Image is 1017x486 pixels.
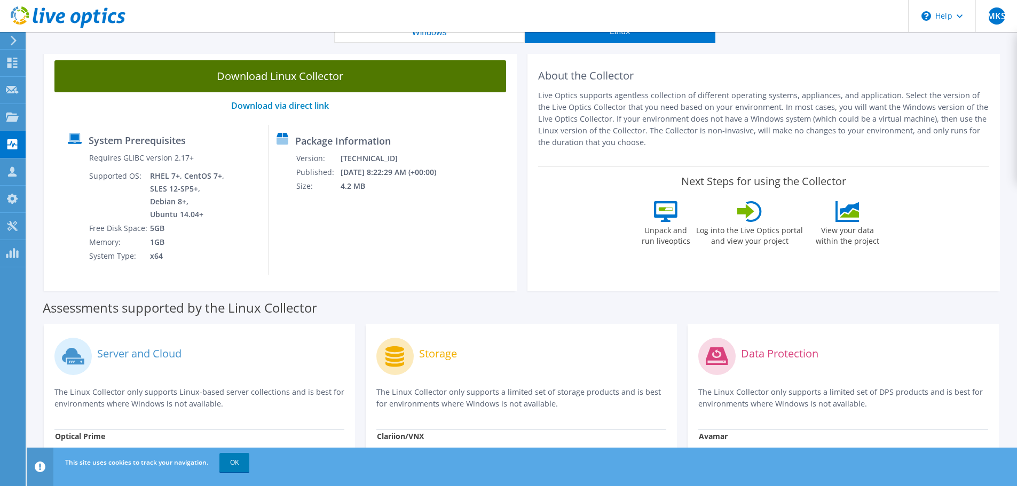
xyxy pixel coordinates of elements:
[54,60,506,92] a: Download Linux Collector
[296,152,340,165] td: Version:
[55,431,105,441] strong: Optical Prime
[538,90,990,148] p: Live Optics supports agentless collection of different operating systems, appliances, and applica...
[538,69,990,82] h2: About the Collector
[89,249,149,263] td: System Type:
[296,179,340,193] td: Size:
[149,235,226,249] td: 1GB
[696,222,803,246] label: Log into the Live Optics portal and view your project
[97,348,182,359] label: Server and Cloud
[419,348,457,359] label: Storage
[89,169,149,221] td: Supported OS:
[340,152,451,165] td: [TECHNICAL_ID]
[921,11,931,21] svg: \n
[219,453,249,472] a: OK
[377,431,424,441] strong: Clariion/VNX
[376,386,666,410] p: The Linux Collector only supports a limited set of storage products and is best for environments ...
[89,135,186,146] label: System Prerequisites
[296,165,340,179] td: Published:
[43,302,317,313] label: Assessments supported by the Linux Collector
[698,386,988,410] p: The Linux Collector only supports a limited set of DPS products and is best for environments wher...
[149,221,226,235] td: 5GB
[699,431,728,441] strong: Avamar
[149,169,226,221] td: RHEL 7+, CentOS 7+, SLES 12-SP5+, Debian 8+, Ubuntu 14.04+
[89,221,149,235] td: Free Disk Space:
[89,235,149,249] td: Memory:
[149,249,226,263] td: x64
[988,7,1005,25] span: MKS
[809,222,886,246] label: View your data within the project
[231,100,329,111] a: Download via direct link
[89,153,194,163] label: Requires GLIBC version 2.17+
[54,386,344,410] p: The Linux Collector only supports Linux-based server collections and is best for environments whe...
[741,348,818,359] label: Data Protection
[681,175,846,188] label: Next Steps for using the Collector
[65,458,208,467] span: This site uses cookies to track your navigation.
[641,222,690,246] label: Unpack and run liveoptics
[295,136,391,146] label: Package Information
[340,165,451,179] td: [DATE] 8:22:29 AM (+00:00)
[340,179,451,193] td: 4.2 MB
